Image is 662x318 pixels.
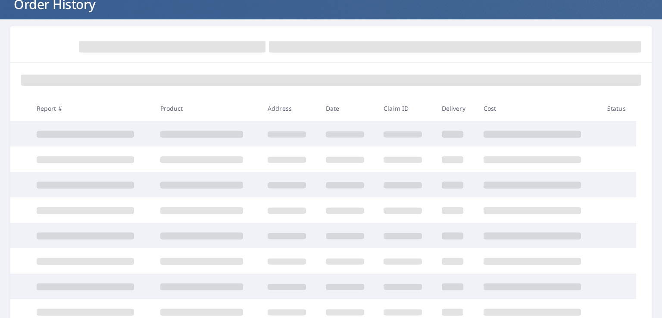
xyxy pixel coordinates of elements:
th: Date [319,96,377,121]
th: Status [600,96,636,121]
th: Report # [30,96,153,121]
th: Product [153,96,261,121]
th: Cost [477,96,600,121]
th: Address [261,96,319,121]
th: Delivery [435,96,477,121]
th: Claim ID [377,96,435,121]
